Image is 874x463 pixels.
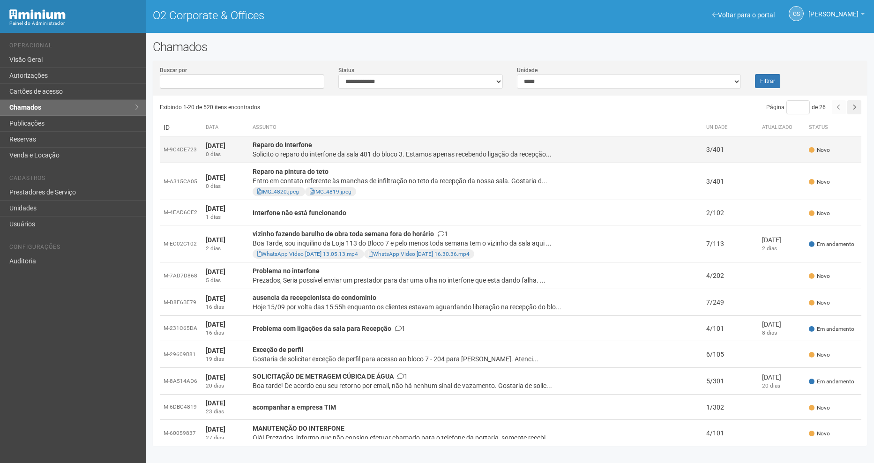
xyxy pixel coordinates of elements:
[338,66,354,75] label: Status
[755,74,780,88] button: Filtrar
[253,267,320,275] strong: Problema no interfone
[206,182,245,190] div: 0 dias
[758,119,805,136] th: Atualizado
[808,1,859,18] span: Gabriela Souza
[809,430,830,438] span: Novo
[809,178,830,186] span: Novo
[160,225,202,262] td: M-EC02C102
[206,295,225,302] strong: [DATE]
[206,213,245,221] div: 1 dias
[809,299,830,307] span: Novo
[202,119,249,136] th: Data
[9,9,66,19] img: Minium
[206,373,225,381] strong: [DATE]
[206,347,225,354] strong: [DATE]
[702,225,758,262] td: 7/113
[253,381,699,390] div: Boa tarde! De acordo cou seu retorno por email, não há nenhum sinal de vazamento. Gostaria de sol...
[809,404,830,412] span: Novo
[809,209,830,217] span: Novo
[160,163,202,200] td: M-A315CA05
[809,272,830,280] span: Novo
[206,174,225,181] strong: [DATE]
[206,268,225,276] strong: [DATE]
[253,276,699,285] div: Prezados, Seria possível enviar um prestador para dar uma olha no interfone que esta dando falha....
[253,141,312,149] strong: Reparo do Interfone
[206,329,245,337] div: 16 dias
[253,302,699,312] div: Hoje 15/09 por volta das 15:55h enquanto os clientes estavam aguardando liberação na recepção do ...
[809,240,854,248] span: Em andamento
[153,40,867,54] h2: Chamados
[517,66,538,75] label: Unidade
[253,168,329,175] strong: Reparo na pintura do teto
[702,420,758,447] td: 4/101
[206,276,245,284] div: 5 dias
[206,426,225,433] strong: [DATE]
[438,230,448,238] span: 1
[809,325,854,333] span: Em andamento
[9,244,139,254] li: Configurações
[395,325,405,332] span: 1
[160,119,202,136] td: ID
[160,200,202,225] td: M-4EAD6CE2
[762,373,801,382] div: [DATE]
[762,382,780,389] span: 20 dias
[160,341,202,368] td: M-29609B81
[789,6,804,21] a: GS
[9,42,139,52] li: Operacional
[253,325,391,332] strong: Problema com ligações da sala para Recepção
[702,200,758,225] td: 2/102
[206,150,245,158] div: 0 dias
[702,163,758,200] td: 3/401
[253,346,304,353] strong: Exceção de perfil
[762,320,801,329] div: [DATE]
[206,303,245,311] div: 16 dias
[762,245,777,252] span: 2 dias
[253,433,699,442] div: Olá! Prezados, informo que não consigo efetuar chamado para o telefone da portaria, somente receb...
[257,188,299,195] a: IMG_4820.jpeg
[9,175,139,185] li: Cadastros
[253,294,376,301] strong: ausencia da recepcionista do condominio
[253,373,394,380] strong: SOLICITAÇÃO DE METRAGEM CÚBICA DE ÁGUA
[206,236,225,244] strong: [DATE]
[253,176,699,186] div: Entro em contato referente às manchas de infiltração no teto da recepção da nossa sala. Gostaria ...
[160,136,202,163] td: M-9C4DE723
[206,382,245,390] div: 20 dias
[702,316,758,341] td: 4/101
[206,205,225,212] strong: [DATE]
[206,321,225,328] strong: [DATE]
[809,351,830,359] span: Novo
[160,66,187,75] label: Buscar por
[702,119,758,136] th: Unidade
[253,149,699,159] div: Solicito o reparo do interfone da sala 401 do bloco 3. Estamos apenas recebendo ligação da recepç...
[712,11,775,19] a: Voltar para o portal
[702,341,758,368] td: 6/105
[702,395,758,420] td: 1/302
[766,104,826,111] span: Página de 26
[702,289,758,316] td: 7/249
[809,146,830,154] span: Novo
[310,188,351,195] a: IMG_4819.jpeg
[160,316,202,341] td: M-231C65DA
[702,262,758,289] td: 4/202
[702,368,758,395] td: 5/301
[253,239,699,248] div: Boa Tarde, sou inquilino da Loja 113 do Bloco 7 e pelo menos toda semana tem o vizinho da sala aq...
[160,368,202,395] td: M-8A514AD6
[253,209,346,217] strong: Interfone não está funcionando
[808,12,865,19] a: [PERSON_NAME]
[160,100,511,114] div: Exibindo 1-20 de 520 itens encontrados
[762,329,777,336] span: 8 dias
[206,142,225,149] strong: [DATE]
[206,245,245,253] div: 2 dias
[397,373,408,380] span: 1
[253,403,336,411] strong: acompanhar a empresa TIM
[249,119,702,136] th: Assunto
[369,251,470,257] a: WhatsApp Video [DATE] 16.30.36.mp4
[809,378,854,386] span: Em andamento
[153,9,503,22] h1: O2 Corporate & Offices
[253,425,344,432] strong: MANUTENÇÃO DO INTERFONE
[9,19,139,28] div: Painel do Administrador
[160,262,202,289] td: M-7AD7D868
[702,136,758,163] td: 3/401
[160,420,202,447] td: M-60059837
[762,235,801,245] div: [DATE]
